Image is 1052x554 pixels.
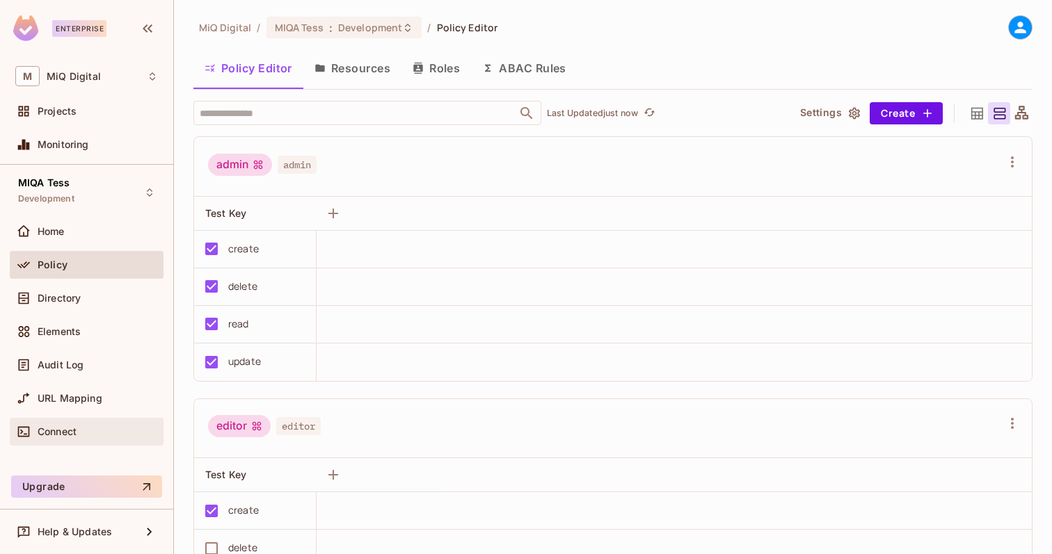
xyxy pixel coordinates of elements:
button: Create [870,102,943,124]
span: admin [278,156,317,174]
button: Settings [795,102,864,124]
span: Development [18,193,74,204]
span: MIQA Tess [18,177,70,188]
span: Help & Updates [38,526,112,537]
button: refresh [641,105,657,122]
span: Elements [38,326,81,337]
span: Test Key [205,207,246,219]
span: the active workspace [199,21,251,34]
span: Monitoring [38,139,89,150]
span: Connect [38,426,77,437]
div: admin [208,154,272,176]
span: Projects [38,106,77,117]
div: update [228,354,261,369]
span: MIQA Tess [275,21,324,34]
span: Development [338,21,402,34]
div: editor [208,415,271,437]
span: URL Mapping [38,393,102,404]
span: M [15,66,40,86]
button: Policy Editor [193,51,303,85]
span: Home [38,226,65,237]
button: ABAC Rules [471,51,577,85]
span: Workspace: MiQ Digital [47,71,101,82]
button: Upgrade [11,475,162,498]
p: Last Updated just now [547,108,638,119]
div: create [228,241,259,256]
span: Policy Editor [437,21,498,34]
div: delete [228,279,257,294]
span: Click to refresh data [638,105,657,122]
img: SReyMgAAAABJRU5ErkJggg== [13,15,38,41]
button: Open [517,104,536,123]
button: Resources [303,51,401,85]
span: Policy [38,259,67,270]
span: editor [276,417,321,435]
div: create [228,503,259,518]
div: Enterprise [52,20,106,37]
span: Directory [38,293,81,304]
div: read [228,316,249,332]
li: / [427,21,431,34]
span: Test Key [205,469,246,480]
span: Audit Log [38,359,83,370]
button: Roles [401,51,471,85]
span: refresh [644,106,655,120]
span: : [328,22,333,33]
li: / [257,21,260,34]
